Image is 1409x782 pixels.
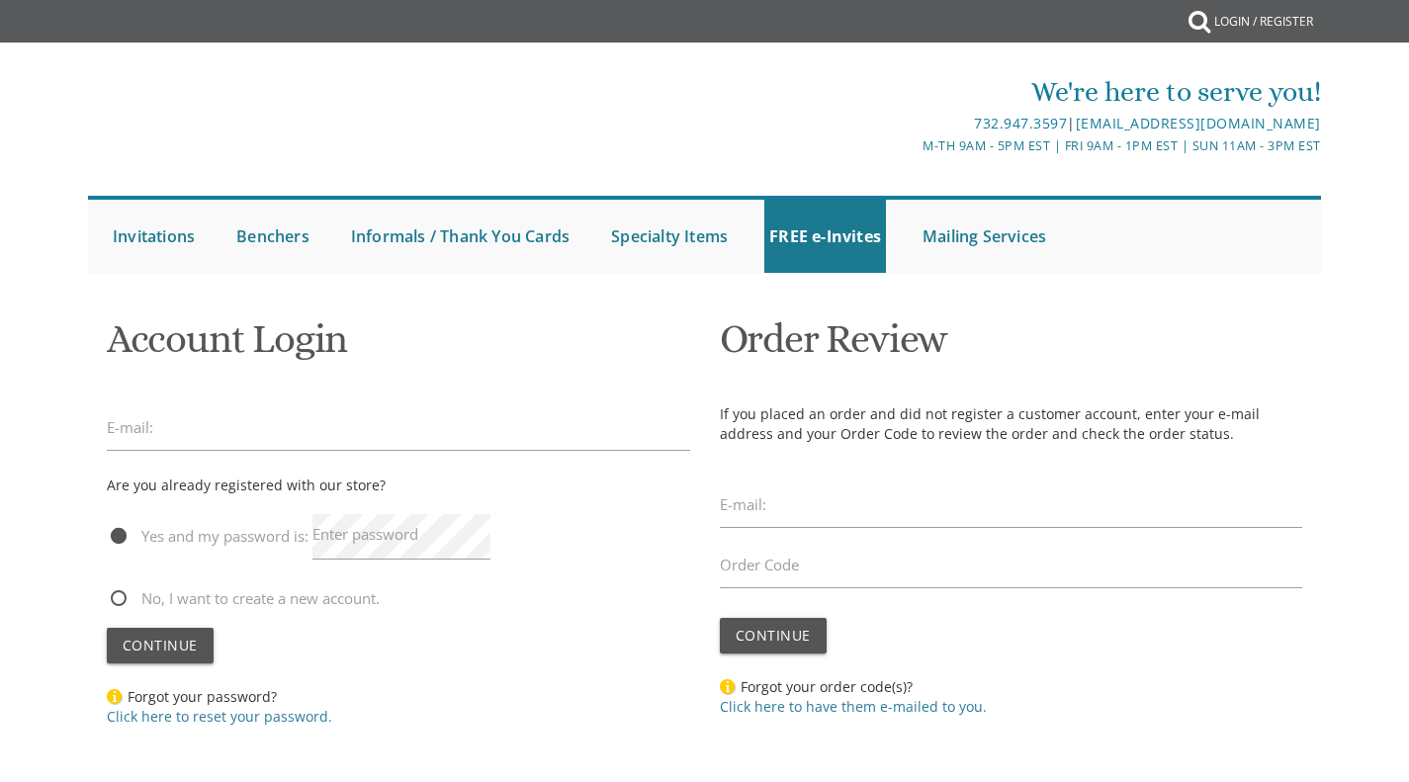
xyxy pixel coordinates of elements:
[346,200,574,273] a: Informals / Thank You Cards
[107,524,308,549] span: Yes and my password is:
[720,618,827,653] button: Continue
[720,555,799,575] label: Order Code
[720,697,987,716] a: Click here to have them e-mailed to you.
[123,636,198,654] span: Continue
[720,677,736,695] img: Forgot your order code(s)?
[720,494,766,515] label: E-mail:
[720,677,987,716] span: Forgot your order code(s)?
[720,404,1303,444] p: If you placed an order and did not register a customer account, enter your e-mail address and you...
[107,687,332,726] span: Forgot your password?
[108,200,200,273] a: Invitations
[312,524,418,545] label: Enter password
[500,72,1321,112] div: We're here to serve you!
[918,200,1051,273] a: Mailing Services
[606,200,733,273] a: Specialty Items
[107,687,123,705] img: Forgot your password?
[107,317,690,376] h1: Account Login
[720,317,1303,376] h1: Order Review
[107,417,153,438] label: E-mail:
[736,626,811,645] span: Continue
[107,474,386,497] div: Are you already registered with our store?
[1076,114,1321,132] a: [EMAIL_ADDRESS][DOMAIN_NAME]
[764,200,886,273] a: FREE e-Invites
[974,114,1067,132] a: 732.947.3597
[500,135,1321,156] div: M-Th 9am - 5pm EST | Fri 9am - 1pm EST | Sun 11am - 3pm EST
[107,707,332,726] a: Click here to reset your password.
[107,586,380,611] span: No, I want to create a new account.
[107,628,214,663] button: Continue
[231,200,314,273] a: Benchers
[500,112,1321,135] div: |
